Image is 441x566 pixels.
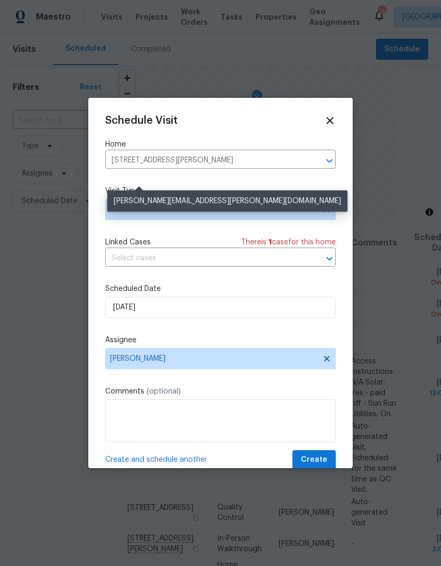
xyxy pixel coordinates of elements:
[301,453,327,467] span: Create
[105,284,336,294] label: Scheduled Date
[105,115,178,126] span: Schedule Visit
[110,354,317,363] span: [PERSON_NAME]
[105,250,306,267] input: Select cases
[322,251,337,266] button: Open
[322,153,337,168] button: Open
[269,239,272,246] span: 1
[105,237,151,248] span: Linked Cases
[105,152,306,169] input: Enter in an address
[105,297,336,318] input: M/D/YYYY
[105,335,336,345] label: Assignee
[146,388,181,395] span: (optional)
[324,115,336,126] span: Close
[105,186,336,196] label: Visit Type
[105,139,336,150] label: Home
[241,237,336,248] span: There is case for this home
[105,454,207,465] span: Create and schedule another
[292,450,336,470] button: Create
[107,190,347,212] div: [PERSON_NAME][EMAIL_ADDRESS][PERSON_NAME][DOMAIN_NAME]
[105,386,336,397] label: Comments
